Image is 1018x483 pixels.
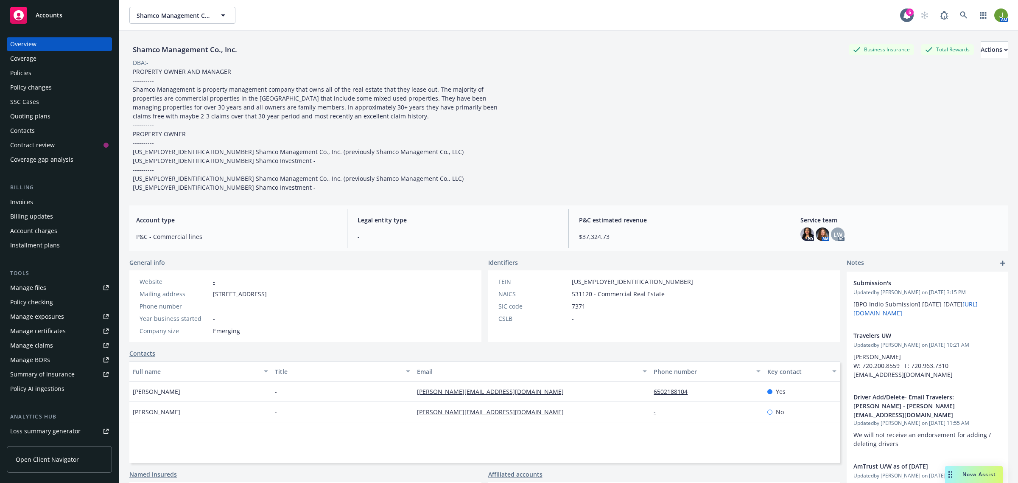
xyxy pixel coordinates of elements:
div: SIC code [498,302,568,311]
div: Overview [10,37,36,51]
a: Accounts [7,3,112,27]
div: Phone number [140,302,210,311]
div: Contract review [10,138,55,152]
span: AmTrust U/W as of [DATE] [853,462,979,471]
a: [PERSON_NAME][EMAIL_ADDRESS][DOMAIN_NAME] [417,388,571,396]
img: photo [816,227,829,241]
div: Submission'sUpdatedby [PERSON_NAME] on [DATE] 3:15 PM[BPO Indio Submission] [DATE]-[DATE][URL][DO... [847,272,1008,324]
button: Actions [981,41,1008,58]
span: Identifiers [488,258,518,267]
span: - [213,302,215,311]
span: P&C - Commercial lines [136,232,337,241]
a: Account charges [7,224,112,238]
div: Company size [140,326,210,335]
div: Total Rewards [921,44,974,55]
span: Nova Assist [962,471,996,478]
a: Billing updates [7,210,112,223]
a: Loss summary generator [7,424,112,438]
span: No [776,407,784,416]
div: Tools [7,269,112,278]
span: Open Client Navigator [16,455,79,464]
span: - [572,314,574,323]
div: Email [417,367,638,376]
a: Invoices [7,195,112,209]
span: Accounts [36,12,62,19]
span: Driver Add/Delete- Email Travelers: [PERSON_NAME] - [PERSON_NAME][EMAIL_ADDRESS][DOMAIN_NAME] [853,393,979,419]
div: Actions [981,42,1008,58]
span: 7371 [572,302,585,311]
span: Service team [800,216,1001,225]
span: - [358,232,558,241]
a: Installment plans [7,239,112,252]
span: LW [833,230,842,239]
a: Manage exposures [7,310,112,323]
div: Coverage [10,52,36,65]
span: Updated by [PERSON_NAME] on [DATE] 11:55 AM [853,419,1001,427]
span: - [213,314,215,323]
span: PROPERTY OWNER AND MANAGER ---------- Shamco Management is property management company that owns ... [133,67,499,191]
div: Business Insurance [849,44,914,55]
div: NAICS [498,289,568,298]
a: [PERSON_NAME][EMAIL_ADDRESS][DOMAIN_NAME] [417,408,571,416]
div: Website [140,277,210,286]
span: 531120 - Commercial Real Estate [572,289,665,298]
button: Key contact [764,361,840,382]
div: DBA: - [133,58,148,67]
div: Phone number [654,367,751,376]
div: Full name [133,367,259,376]
a: Search [955,7,972,24]
div: CSLB [498,314,568,323]
span: [PERSON_NAME] [133,387,180,396]
div: SSC Cases [10,95,39,109]
span: - [275,387,277,396]
div: 5 [906,8,914,16]
span: $37,324.73 [579,232,780,241]
div: Year business started [140,314,210,323]
span: Account type [136,216,337,225]
div: Summary of insurance [10,368,75,381]
div: Manage BORs [10,353,50,367]
div: Billing [7,183,112,192]
div: Contacts [10,124,35,138]
span: Travelers UW [853,331,979,340]
button: Title [271,361,414,382]
div: Key contact [767,367,827,376]
div: Invoices [10,195,33,209]
span: [PERSON_NAME] [133,407,180,416]
span: Legal entity type [358,216,558,225]
p: [PERSON_NAME] W: 720.200.8559 F: 720.963.7310 [EMAIL_ADDRESS][DOMAIN_NAME] [853,352,1001,379]
div: Manage exposures [10,310,64,323]
div: Account charges [10,224,57,238]
a: Summary of insurance [7,368,112,381]
a: Report a Bug [936,7,953,24]
div: Policy AI ingestions [10,382,64,396]
a: Quoting plans [7,110,112,123]
span: We will not receive an endorsement for adding / deleting drivers [853,431,993,448]
div: Manage claims [10,339,53,352]
div: Driver Add/Delete- Email Travelers: [PERSON_NAME] - [PERSON_NAME][EMAIL_ADDRESS][DOMAIN_NAME]Upda... [847,386,1008,455]
a: Contacts [7,124,112,138]
a: Contacts [129,349,155,358]
button: Nova Assist [945,466,1003,483]
div: Shamco Management Co., Inc. [129,44,241,55]
span: P&C estimated revenue [579,216,780,225]
span: General info [129,258,165,267]
a: Policy changes [7,81,112,94]
span: Updated by [PERSON_NAME] on [DATE] 11:54 AM [853,472,1001,480]
a: Manage files [7,281,112,295]
a: Named insureds [129,470,177,479]
div: Coverage gap analysis [10,153,73,166]
div: Title [275,367,401,376]
a: Switch app [975,7,992,24]
div: Loss summary generator [10,424,81,438]
a: Overview [7,37,112,51]
div: Drag to move [945,466,956,483]
div: FEIN [498,277,568,286]
div: Policy checking [10,295,53,309]
div: Billing updates [10,210,53,223]
a: add [998,258,1008,268]
div: Installment plans [10,239,60,252]
div: Policy changes [10,81,52,94]
span: Notes [847,258,864,268]
button: Full name [129,361,271,382]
